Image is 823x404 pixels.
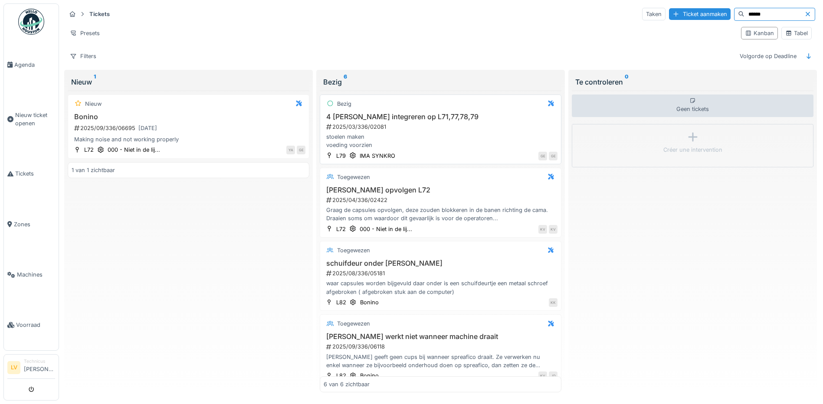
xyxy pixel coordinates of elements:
div: Kanban [745,29,774,37]
h3: 4 [PERSON_NAME] integreren op L71,77,78,79 [324,113,557,121]
h3: Bonino [72,113,305,121]
div: Bezig [337,100,351,108]
div: 6 van 6 zichtbaar [324,380,370,388]
div: L82 [336,298,346,306]
div: L79 [336,152,346,160]
a: Voorraad [4,300,59,350]
div: Te controleren [575,77,810,87]
li: [PERSON_NAME] [24,358,55,377]
div: 2025/04/336/02422 [325,196,557,204]
h3: schuifdeur onder [PERSON_NAME] [324,259,557,267]
div: 2025/09/336/06695 [73,123,305,134]
div: GE [538,152,547,160]
div: JD [549,371,557,380]
strong: Tickets [86,10,113,18]
div: GE [549,152,557,160]
a: Zones [4,199,59,249]
div: 2025/08/336/05181 [325,269,557,277]
div: Créer une intervention [663,146,722,154]
sup: 0 [625,77,629,87]
div: 2025/09/336/06118 [325,342,557,351]
div: waar capsules worden bijgevuld daar onder is een schuifdeurtje een metaal schroef afgebroken ( af... [324,279,557,296]
div: Volgorde op Deadline [736,50,800,62]
div: Nieuw [85,100,102,108]
h3: [PERSON_NAME] werkt niet wanneer machine draait [324,332,557,341]
div: 000 - Niet in de lij... [108,146,160,154]
img: Badge_color-CXgf-gQk.svg [18,9,44,35]
div: 2025/03/336/02081 [325,123,557,131]
span: Nieuw ticket openen [15,111,55,127]
div: stoelen maken voeding voorzien [324,133,557,149]
div: L72 [84,146,94,154]
div: KV [538,225,547,234]
div: Toegewezen [337,173,370,181]
a: Agenda [4,39,59,90]
div: KK [549,298,557,307]
div: Tabel [785,29,808,37]
span: Tickets [15,169,55,178]
div: Ticket aanmaken [669,8,731,20]
div: L82 [336,371,346,380]
a: Tickets [4,149,59,199]
div: Presets [66,27,104,39]
h3: [PERSON_NAME] opvolgen L72 [324,186,557,194]
div: Making noise and not working properly [72,135,305,143]
span: Machines [17,270,55,279]
div: Technicus [24,358,55,365]
span: Agenda [14,61,55,69]
div: Bonino [360,371,379,380]
div: Filters [66,50,100,62]
div: IMA SYNKRO [360,152,395,160]
div: Bezig [323,77,558,87]
div: GE [297,146,305,154]
span: Zones [14,220,55,228]
a: Machines [4,250,59,300]
sup: 6 [344,77,347,87]
div: Toegewezen [337,246,370,254]
sup: 1 [94,77,96,87]
div: Bonino [360,298,379,306]
li: LV [7,361,20,374]
div: L72 [336,225,346,233]
div: Geen tickets [572,94,813,117]
div: 000 - Niet in de lij... [360,225,412,233]
div: Toegewezen [337,319,370,328]
div: [PERSON_NAME] geeft geen cups bij wanneer spreafico draait. Ze verwerken nu enkel wanneer ze bijv... [324,353,557,369]
div: KV [538,371,547,380]
div: KV [549,225,557,234]
div: [DATE] [138,124,157,132]
div: 1 van 1 zichtbaar [72,166,115,174]
span: Voorraad [16,321,55,329]
div: YA [286,146,295,154]
a: LV Technicus[PERSON_NAME] [7,358,55,379]
div: Taken [642,8,666,20]
a: Nieuw ticket openen [4,90,59,149]
div: Graag de capsules opvolgen, deze zouden blokkeren in de banen richting de cama. Draaien soms om w... [324,206,557,222]
div: Nieuw [71,77,306,87]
